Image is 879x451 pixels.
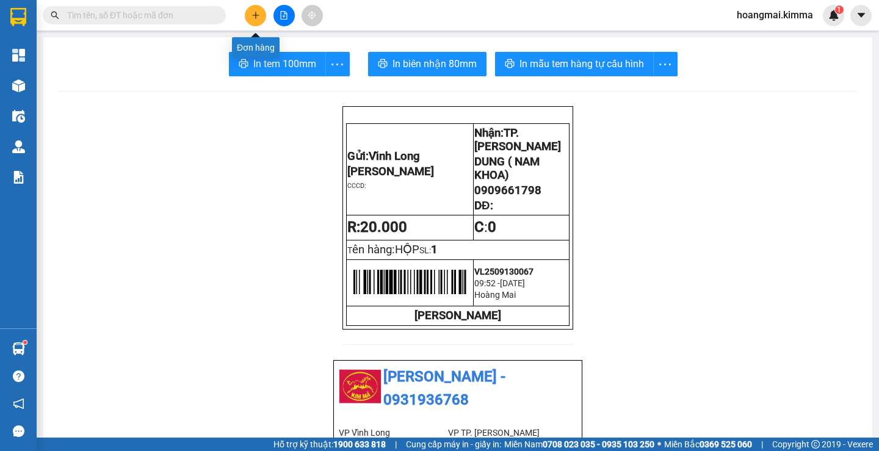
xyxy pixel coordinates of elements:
span: : [474,218,496,236]
div: Vĩnh Long [10,10,108,25]
button: more [653,52,678,76]
span: 1 [431,243,438,256]
button: printerIn tem 100mm [229,52,326,76]
strong: 0369 525 060 [700,439,752,449]
span: Hỗ trợ kỹ thuật: [273,438,386,451]
span: | [761,438,763,451]
span: more [326,57,349,72]
button: caret-down [850,5,872,26]
button: printerIn biên nhận 80mm [368,52,487,76]
span: In tem 100mm [253,56,316,71]
span: copyright [811,440,820,449]
span: 0909661798 [474,184,541,197]
li: VP Vĩnh Long [339,426,448,439]
img: warehouse-icon [12,79,25,92]
button: aim [302,5,323,26]
img: logo.jpg [339,366,382,408]
img: warehouse-icon [12,140,25,153]
span: DUNG ( NAM KHOA) [474,155,540,182]
span: file-add [280,11,288,20]
span: DĐ: [474,199,493,212]
span: Miền Bắc [664,438,752,451]
li: VP TP. [PERSON_NAME] [448,426,557,439]
span: caret-down [856,10,867,21]
img: logo-vxr [10,8,26,26]
span: 20.000 [360,218,407,236]
span: Gửi: [10,12,29,24]
span: printer [378,59,388,70]
span: In biên nhận 80mm [392,56,477,71]
span: In mẫu tem hàng tự cấu hình [519,56,644,71]
div: [PERSON_NAME] [10,25,108,40]
span: printer [239,59,248,70]
li: [PERSON_NAME] - 0931936768 [339,366,577,411]
span: Hoàng Mai [474,290,516,300]
strong: R: [347,218,407,236]
strong: 1900 633 818 [333,439,386,449]
span: message [13,425,24,437]
span: [DATE] [500,278,525,288]
span: aim [308,11,316,20]
button: plus [245,5,266,26]
span: SL: [419,245,431,255]
img: warehouse-icon [12,342,25,355]
img: dashboard-icon [12,49,25,62]
span: | [395,438,397,451]
span: hoangmai.kimma [727,7,823,23]
span: 0 [488,218,496,236]
strong: 0708 023 035 - 0935 103 250 [543,439,654,449]
div: TP. [PERSON_NAME] [117,10,214,40]
span: more [654,57,677,72]
span: question-circle [13,370,24,382]
span: ên hàng: [352,243,419,256]
span: search [51,11,59,20]
img: warehouse-icon [12,110,25,123]
span: T [347,245,419,255]
span: 09:52 - [474,278,500,288]
span: printer [505,59,515,70]
span: HỘP [395,243,419,256]
span: 1 [837,5,841,14]
strong: C [474,218,484,236]
sup: 1 [23,341,27,344]
span: VL2509130067 [474,267,534,276]
strong: [PERSON_NAME] [414,309,501,322]
button: printerIn mẫu tem hàng tự cấu hình [495,52,654,76]
sup: 1 [835,5,844,14]
span: notification [13,398,24,410]
img: solution-icon [12,171,25,184]
span: ⚪️ [657,442,661,447]
input: Tìm tên, số ĐT hoặc mã đơn [67,9,211,22]
span: Nhận: [117,12,146,24]
span: TP. [PERSON_NAME] [474,126,561,153]
div: 0909661798 [117,69,214,86]
span: Gửi: [347,150,420,163]
div: DUNG ( NAM KHOA) [117,40,214,69]
span: Vĩnh Long [369,150,420,163]
span: Cung cấp máy in - giấy in: [406,438,501,451]
span: Miền Nam [504,438,654,451]
span: Nhận: [474,126,561,153]
span: [PERSON_NAME] [347,165,434,178]
button: file-add [273,5,295,26]
span: plus [251,11,260,20]
img: icon-new-feature [828,10,839,21]
button: more [325,52,350,76]
span: CCCD: [347,182,366,190]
